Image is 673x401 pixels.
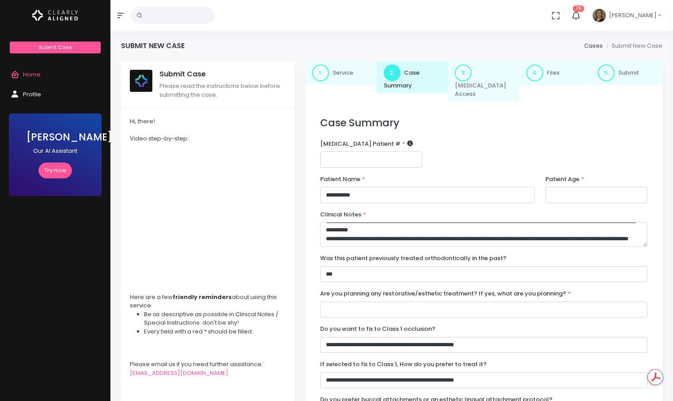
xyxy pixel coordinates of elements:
a: Submit Case [10,42,100,53]
a: 3.[MEDICAL_DATA] Access [448,61,519,102]
a: 1.Service [305,61,377,85]
span: 2. [384,64,401,81]
a: [EMAIL_ADDRESS][DOMAIN_NAME] [130,369,228,377]
strong: friendly reminders [173,293,232,301]
img: Header Avatar [591,8,607,23]
span: 4. [526,64,543,81]
span: Submit Case [39,44,72,51]
a: Cases [584,42,603,50]
li: Be as descriptive as possible in Clinical Notes / Special Instructions: don't be shy! [144,310,286,327]
span: 1. [312,64,329,81]
li: Submit New Case [603,42,662,50]
label: Patient Name [320,175,365,184]
span: Home [23,70,41,79]
label: Clinical Notes [320,210,366,219]
span: [PERSON_NAME] [609,11,657,20]
div: Here are a few about using this service: [130,293,286,310]
p: Our AI Assistant [26,147,84,155]
h3: Case Summary [320,117,647,129]
label: [MEDICAL_DATA] Patient # [320,140,413,148]
span: 5. [598,64,615,81]
div: Video step-by-step: [130,134,286,143]
a: 4.Files [519,61,591,85]
label: Are you planning any restorative/esthetic treatment? If yes, what are you planning? [320,289,571,298]
img: Logo Horizontal [32,6,78,25]
div: Please email us if you need further assistance: [130,360,286,369]
h3: [PERSON_NAME] [26,131,84,143]
h4: Submit New Case [121,42,185,50]
label: Was this patient previously treated orthodontically in the past? [320,254,507,263]
div: Hi, there! [130,117,286,126]
span: 75 [573,5,584,12]
h5: Submit Case [159,70,286,79]
label: If selected to fix to Class 1, How do you prefer to treat it? [320,360,487,369]
span: 3. [455,64,472,81]
span: Please read the instructions below before submitting the case. [159,82,280,99]
a: 2.Case Summary [377,61,448,94]
span: Profile [23,90,41,98]
label: Patient Age [545,175,584,184]
a: Try now [38,163,72,179]
label: Do you want to fix to Class 1 occlusion? [320,325,435,333]
li: Every field with a red * should be filled. [144,327,286,336]
a: 5.Submit [591,61,662,85]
